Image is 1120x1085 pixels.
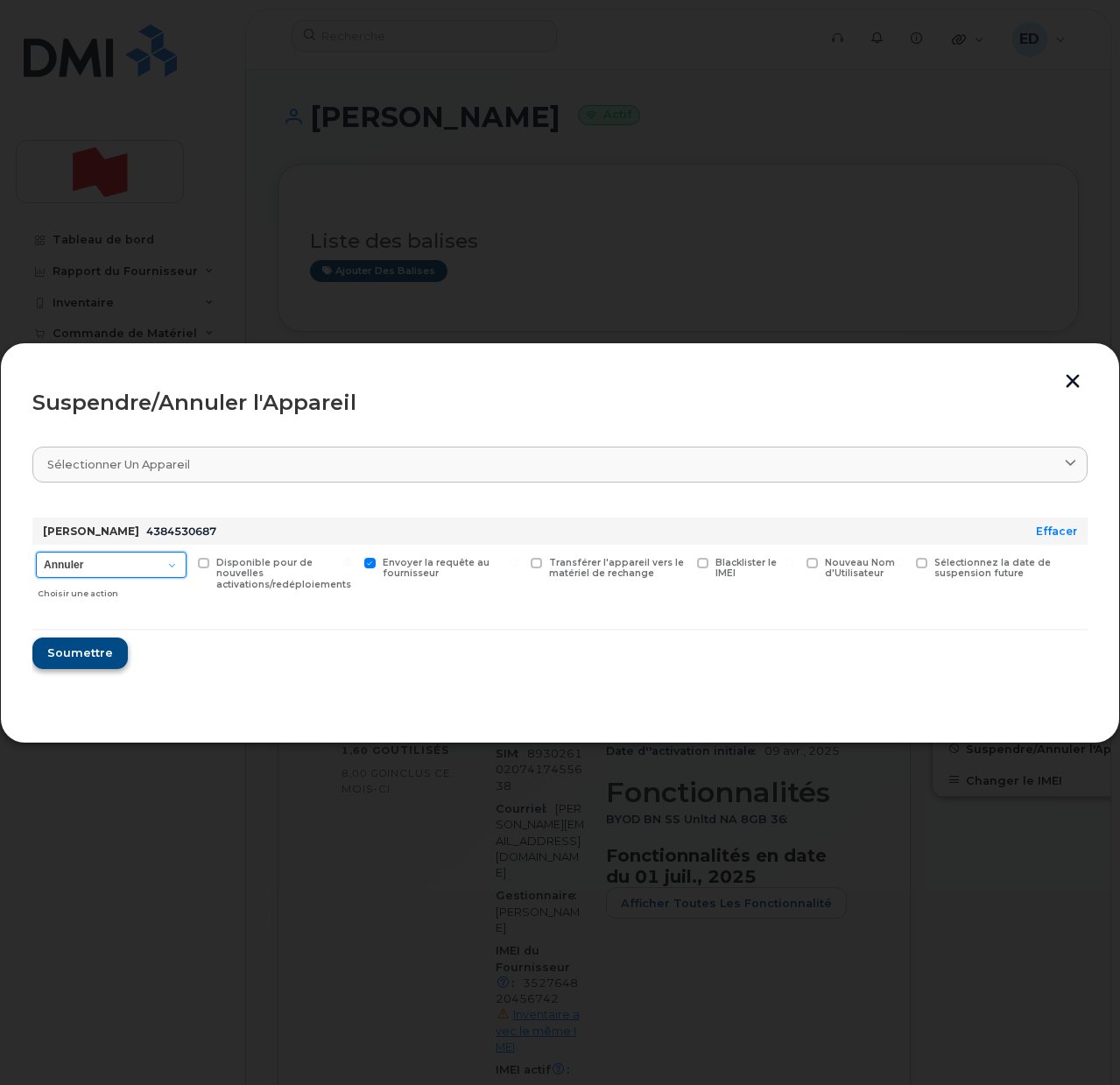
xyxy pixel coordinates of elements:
[343,558,352,567] input: Envoyer la requête au fournisseur
[825,557,895,580] span: Nouveau Nom d'Utilisateur
[934,557,1051,580] span: Sélectionnez la date de suspension future
[216,557,351,591] span: Disponible pour de nouvelles activations/redéploiements
[1036,525,1077,538] a: Effacer
[383,557,490,580] span: Envoyer la requête au fournisseur
[510,558,518,567] input: Transférer l'appareil vers le matériel de rechange
[676,558,685,567] input: Blacklister le IMEI
[32,392,1088,413] div: Suspendre/Annuler l'Appareil
[549,557,684,580] span: Transférer l'appareil vers le matériel de rechange
[785,558,794,567] input: Nouveau Nom d'Utilisateur
[895,558,904,567] input: Sélectionnez la date de suspension future
[715,557,777,580] span: Blacklister le IMEI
